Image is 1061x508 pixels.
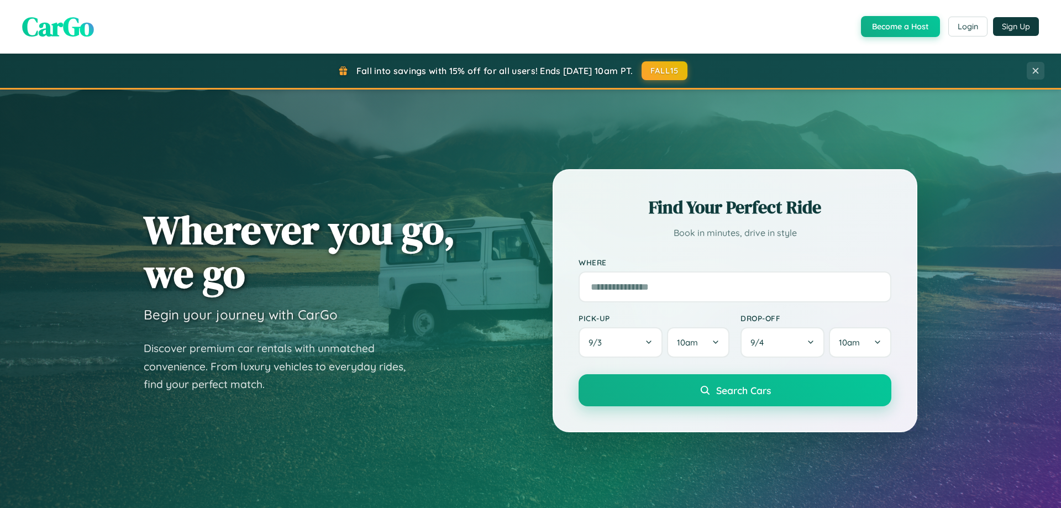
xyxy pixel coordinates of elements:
[839,337,860,348] span: 10am
[579,258,891,267] label: Where
[144,306,338,323] h3: Begin your journey with CarGo
[829,327,891,358] button: 10am
[579,225,891,241] p: Book in minutes, drive in style
[740,327,824,358] button: 9/4
[144,208,455,295] h1: Wherever you go, we go
[716,384,771,396] span: Search Cars
[579,327,663,358] button: 9/3
[993,17,1039,36] button: Sign Up
[589,337,607,348] span: 9 / 3
[579,313,729,323] label: Pick-up
[948,17,988,36] button: Login
[667,327,729,358] button: 10am
[677,337,698,348] span: 10am
[579,374,891,406] button: Search Cars
[356,65,633,76] span: Fall into savings with 15% off for all users! Ends [DATE] 10am PT.
[740,313,891,323] label: Drop-off
[22,8,94,45] span: CarGo
[861,16,940,37] button: Become a Host
[750,337,769,348] span: 9 / 4
[144,339,420,394] p: Discover premium car rentals with unmatched convenience. From luxury vehicles to everyday rides, ...
[579,195,891,219] h2: Find Your Perfect Ride
[642,61,688,80] button: FALL15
